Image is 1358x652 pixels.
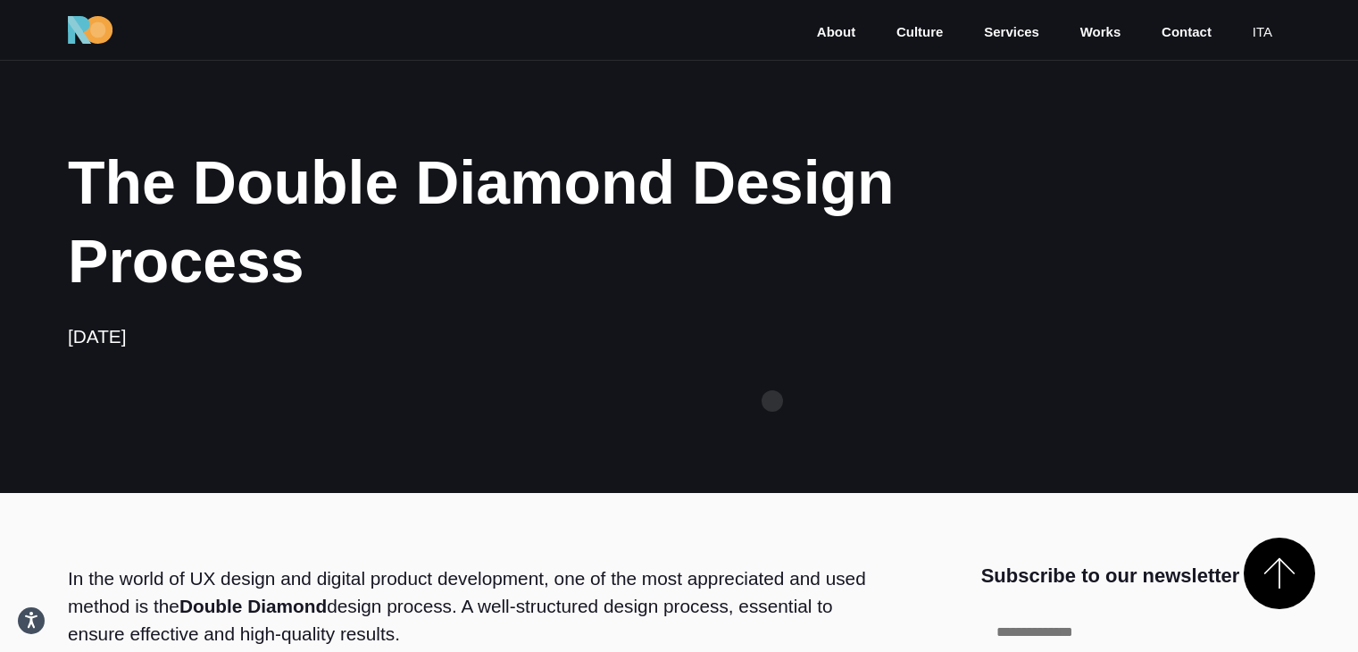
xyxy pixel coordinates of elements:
[981,564,1290,588] h5: Subscribe to our newsletter
[179,596,327,616] strong: Double Diamond
[1160,22,1213,43] a: Contact
[68,143,1081,301] h1: The Double Diamond Design Process
[1251,22,1274,43] a: ita
[1079,22,1123,43] a: Works
[68,16,112,45] img: Ride On Agency Logo
[895,22,946,43] a: Culture
[68,564,883,648] p: In the world of UX design and digital product development, one of the most appreciated and used m...
[68,326,126,347] a: [DATE]
[815,22,857,43] a: About
[982,22,1041,43] a: Services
